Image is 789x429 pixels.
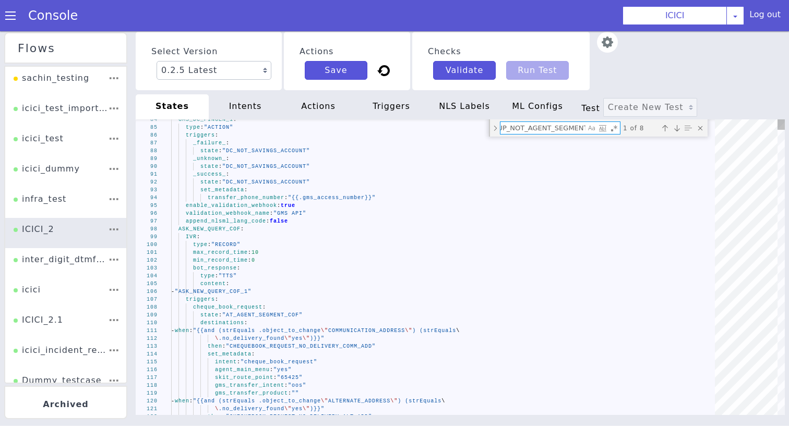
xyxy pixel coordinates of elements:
span: state [200,120,219,126]
span: : [222,386,226,391]
span: : [219,151,222,157]
span: _success_ [193,143,226,149]
span: enable_validation_webhook [186,175,277,180]
span: : [273,347,277,352]
span: ASK_NEW_QUERY_COF [178,198,241,204]
div: 114 [136,322,158,330]
span: triggers [186,104,215,110]
span: )}}" [310,378,325,384]
span: \" [303,308,310,313]
span: : [237,237,241,243]
span: when [175,370,189,376]
span: \ [456,300,460,305]
div: sachin_testing [14,44,89,64]
div: 87 [136,111,158,119]
div: 109 [136,283,158,291]
div: 89 [136,127,158,134]
span: "ACTION" [204,96,233,102]
span: \" [405,300,412,305]
span: gms_transfer_product [215,362,288,368]
span: "{{.gms_access_number}}" [288,167,376,173]
span: set_metadata [208,323,252,329]
div: icici_dummy [14,134,80,154]
span: : [226,112,230,118]
div: infra_test [14,165,66,185]
div: Previous match (⇧Enter) [660,95,670,105]
span: : [244,159,248,165]
div: 102 [136,228,158,236]
span: \" [284,308,292,313]
div: icici [14,255,41,275]
div: 107 [136,267,158,275]
div: icici_test [14,104,64,124]
span: : [244,292,248,298]
span: : [219,136,222,141]
div: states [136,66,209,91]
span: "DC_NOT_SAVINGS_ACCOUNT" [222,120,310,126]
span: "cheque_book_request" [241,331,317,337]
span: true [281,175,295,180]
span: "yes" [273,339,292,345]
span: : [215,104,219,110]
span: type [193,214,208,219]
span: \ [215,378,219,384]
div: 86 [136,103,158,111]
span: 0 [252,229,255,235]
div: 120 [136,369,158,377]
span: \" [303,378,310,384]
span: bot_response [193,237,237,243]
span: "65425" [277,347,303,352]
span: : [189,300,193,305]
span: destinations [200,292,244,298]
div: 113 [136,314,158,322]
span: : [288,362,292,368]
span: content [200,253,226,259]
span: agent_main_menu [215,339,270,345]
span: "TTS" [219,245,237,251]
textarea: Find [500,94,585,106]
span: intent [215,331,237,337]
div: 111 [136,299,158,307]
div: 121 [136,377,158,385]
span: COMMUNICATION_ADDRESS [328,300,405,305]
span: when [175,300,189,305]
span: "DC_NOT_SAVINGS_ACCOUNT" [222,136,310,141]
span: : [189,370,193,376]
span: - [171,300,175,305]
span: max_record_time [193,222,248,227]
span: 10 [252,222,259,227]
div: icici_test_import_1 [14,74,108,94]
div: 112 [136,307,158,314]
a: Console [16,8,90,23]
span: ) (strEquals [412,300,456,305]
span: : [226,253,230,259]
span: state [200,151,219,157]
span: min_record_time [193,229,248,235]
div: Next match (Enter) [672,95,682,105]
span: "CHEQUEBOOK_REQUEST_NO_DELIVERY_COMM_ADD" [226,315,376,321]
div: Log out [749,8,781,25]
div: 108 [136,275,158,283]
span: : [226,143,230,149]
span: \" [390,370,398,376]
div: 116 [136,338,158,346]
div: 106 [136,260,158,267]
div: 100 [136,213,158,220]
span: : [237,331,241,337]
span: "" [292,362,299,368]
div: 110 [136,291,158,299]
div: Toggle Replace mode [491,91,500,108]
span: yes [292,308,303,313]
span: triggers [186,268,215,274]
span: : [215,245,219,251]
span: "oos" [288,354,306,360]
div: NLS Labels [428,66,501,91]
span: .no_delivery_found [219,308,284,313]
span: : [226,128,230,133]
span: "DC_NOT_SAVINGS_ACCOUNT" [222,151,310,157]
img: gear [597,4,618,24]
span: : [270,182,273,188]
span: then [208,386,222,391]
span: IVR [186,206,197,212]
div: intents [209,66,282,91]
